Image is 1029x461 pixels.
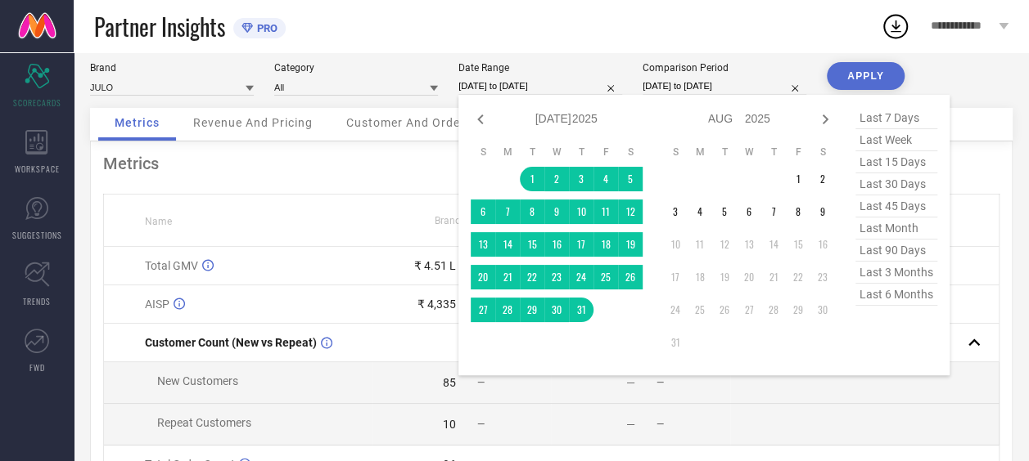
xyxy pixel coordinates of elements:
div: Comparison Period [643,62,806,74]
div: Next month [815,110,835,129]
span: TRENDS [23,295,51,307]
td: Sat Jul 26 2025 [618,265,643,289]
td: Fri Aug 01 2025 [786,167,810,191]
td: Wed Jul 09 2025 [544,199,569,224]
td: Sun Aug 24 2025 [663,298,688,322]
div: Previous month [471,110,490,129]
td: Sat Jul 12 2025 [618,199,643,224]
td: Sun Aug 17 2025 [663,265,688,289]
th: Tuesday [520,145,544,159]
span: Brand Value [435,215,489,226]
th: Friday [593,145,618,159]
span: last 90 days [855,239,937,262]
th: Thursday [761,145,786,159]
span: — [656,418,663,430]
td: Thu Aug 28 2025 [761,298,786,322]
td: Thu Jul 17 2025 [569,232,593,257]
td: Sun Aug 10 2025 [663,232,688,257]
td: Wed Aug 20 2025 [737,265,761,289]
td: Wed Jul 30 2025 [544,298,569,322]
span: Partner Insights [94,10,225,43]
td: Mon Aug 04 2025 [688,199,712,224]
div: Date Range [458,62,622,74]
th: Monday [495,145,520,159]
span: Total GMV [145,259,198,272]
td: Sat Aug 30 2025 [810,298,835,322]
span: Customer And Orders [346,116,472,129]
th: Friday [786,145,810,159]
td: Fri Aug 15 2025 [786,232,810,257]
td: Sun Aug 31 2025 [663,330,688,355]
div: Brand [90,62,254,74]
td: Thu Jul 31 2025 [569,298,593,322]
td: Mon Aug 11 2025 [688,232,712,257]
td: Sat Aug 16 2025 [810,232,835,257]
th: Thursday [569,145,593,159]
span: Name [145,216,172,227]
td: Sun Jul 13 2025 [471,232,495,257]
span: SCORECARDS [13,96,61,109]
td: Sun Jul 27 2025 [471,298,495,322]
td: Mon Aug 25 2025 [688,298,712,322]
td: Mon Jul 28 2025 [495,298,520,322]
td: Wed Jul 16 2025 [544,232,569,257]
td: Sun Jul 20 2025 [471,265,495,289]
td: Fri Aug 22 2025 [786,265,810,289]
span: last 3 months [855,262,937,284]
td: Wed Aug 06 2025 [737,199,761,224]
td: Tue Jul 01 2025 [520,167,544,191]
td: Fri Jul 04 2025 [593,167,618,191]
td: Sun Aug 03 2025 [663,199,688,224]
div: ₹ 4,335 [417,298,456,311]
td: Thu Aug 21 2025 [761,265,786,289]
td: Wed Aug 27 2025 [737,298,761,322]
th: Saturday [810,145,835,159]
td: Tue Aug 26 2025 [712,298,737,322]
div: Open download list [881,11,910,41]
td: Sat Jul 19 2025 [618,232,643,257]
span: WORKSPACE [15,163,60,175]
td: Sat Aug 23 2025 [810,265,835,289]
td: Tue Jul 29 2025 [520,298,544,322]
td: Fri Aug 29 2025 [786,298,810,322]
span: SUGGESTIONS [12,229,62,241]
span: last month [855,217,937,239]
div: Metrics [103,154,1000,173]
span: last 6 months [855,284,937,306]
td: Fri Aug 08 2025 [786,199,810,224]
td: Sat Jul 05 2025 [618,167,643,191]
div: Category [274,62,438,74]
td: Tue Jul 08 2025 [520,199,544,224]
td: Sun Jul 06 2025 [471,199,495,224]
td: Mon Jul 21 2025 [495,265,520,289]
td: Fri Jul 18 2025 [593,232,618,257]
span: last 7 days [855,107,937,129]
td: Mon Jul 14 2025 [495,232,520,257]
td: Sat Aug 02 2025 [810,167,835,191]
td: Thu Aug 07 2025 [761,199,786,224]
th: Sunday [663,145,688,159]
td: Fri Jul 25 2025 [593,265,618,289]
input: Select date range [458,78,622,95]
span: New Customers [157,374,238,387]
div: — [625,418,634,431]
th: Saturday [618,145,643,159]
td: Tue Aug 05 2025 [712,199,737,224]
div: 85 [443,376,456,389]
span: last 15 days [855,151,937,173]
td: Tue Aug 12 2025 [712,232,737,257]
button: APPLY [827,62,905,90]
th: Monday [688,145,712,159]
td: Sat Aug 09 2025 [810,199,835,224]
td: Tue Jul 15 2025 [520,232,544,257]
span: Repeat Customers [157,416,251,429]
div: 10 [443,418,456,431]
th: Wednesday [544,145,569,159]
span: Customer Count (New vs Repeat) [145,336,317,349]
input: Select comparison period [643,78,806,95]
td: Wed Jul 23 2025 [544,265,569,289]
td: Fri Jul 11 2025 [593,199,618,224]
div: ₹ 4.51 L [414,259,456,272]
th: Wednesday [737,145,761,159]
td: Mon Aug 18 2025 [688,265,712,289]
